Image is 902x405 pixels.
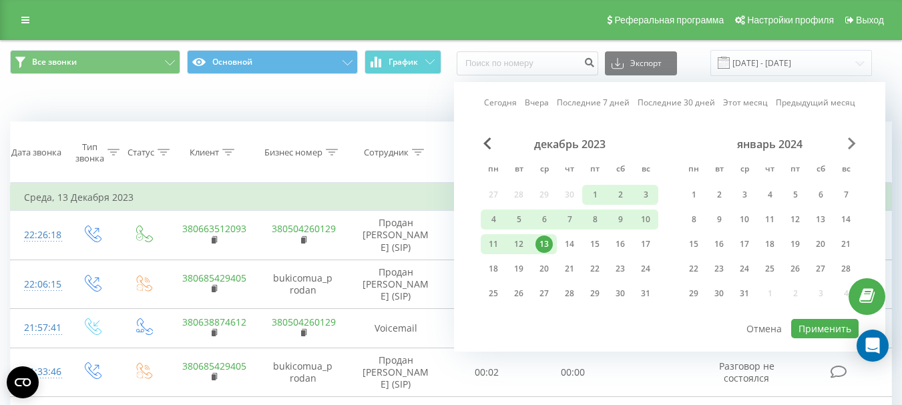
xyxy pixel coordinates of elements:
div: 31 [637,285,654,302]
div: Статус [128,147,154,158]
div: сб 23 дек. 2023 г. [608,259,633,279]
span: Настройки профиля [747,15,834,25]
abbr: вторник [509,160,529,180]
div: вс 10 дек. 2023 г. [633,210,658,230]
div: 30 [612,285,629,302]
abbr: четверг [559,160,580,180]
abbr: пятница [585,160,605,180]
td: 00:02 [444,348,530,397]
a: Последние 30 дней [638,96,715,109]
div: 9 [612,211,629,228]
div: 19 [510,260,527,278]
div: 25 [485,285,502,302]
abbr: среда [534,160,554,180]
div: 23 [710,260,728,278]
a: Предыдущий месяц [776,96,855,109]
div: 2 [710,186,728,204]
a: Последние 7 дней [557,96,630,109]
div: 12 [510,236,527,253]
div: 29 [685,285,702,302]
div: 4 [485,211,502,228]
div: 21:33:46 [24,359,52,385]
div: 13 [812,211,829,228]
button: Экспорт [605,51,677,75]
div: 11 [485,236,502,253]
div: Бизнес номер [264,147,322,158]
div: 1 [586,186,604,204]
div: 10 [637,211,654,228]
div: вт 30 янв. 2024 г. [706,284,732,304]
div: 16 [612,236,629,253]
div: вс 17 дек. 2023 г. [633,234,658,254]
div: пн 25 дек. 2023 г. [481,284,506,304]
div: вт 26 дек. 2023 г. [506,284,531,304]
a: Сегодня [484,96,517,109]
div: 26 [510,285,527,302]
button: Open CMP widget [7,366,39,398]
span: Реферальная программа [614,15,724,25]
div: ср 20 дек. 2023 г. [531,259,557,279]
div: Дата звонка [11,147,61,158]
a: 380663512093 [182,222,246,235]
abbr: суббота [811,160,831,180]
div: Клиент [190,147,219,158]
div: 11 [761,211,778,228]
td: Продан [PERSON_NAME] (SIP) [348,348,444,397]
div: пн 11 дек. 2023 г. [481,234,506,254]
div: 25 [761,260,778,278]
div: 12 [786,211,804,228]
div: сб 30 дек. 2023 г. [608,284,633,304]
button: Все звонки [10,50,180,74]
div: 17 [736,236,753,253]
div: пт 22 дек. 2023 г. [582,259,608,279]
div: пн 22 янв. 2024 г. [681,259,706,279]
div: пн 18 дек. 2023 г. [481,259,506,279]
div: ср 13 дек. 2023 г. [531,234,557,254]
div: 6 [812,186,829,204]
div: 27 [812,260,829,278]
td: Voicemail [348,309,444,348]
div: 21:57:41 [24,315,52,341]
div: декабрь 2023 [481,137,658,151]
span: Previous Month [483,137,491,149]
div: пн 8 янв. 2024 г. [681,210,706,230]
button: Применить [791,319,859,338]
span: Next Month [848,137,856,149]
div: 20 [535,260,553,278]
div: вт 2 янв. 2024 г. [706,185,732,205]
td: 00:00 [530,348,616,397]
div: 13 [535,236,553,253]
div: 8 [586,211,604,228]
div: пт 1 дек. 2023 г. [582,185,608,205]
a: 380638874612 [182,316,246,328]
div: сб 2 дек. 2023 г. [608,185,633,205]
div: пт 8 дек. 2023 г. [582,210,608,230]
div: вс 3 дек. 2023 г. [633,185,658,205]
div: 3 [736,186,753,204]
td: bukicomua_prodan [258,348,348,397]
div: вт 12 дек. 2023 г. [506,234,531,254]
div: вс 28 янв. 2024 г. [833,259,859,279]
div: 23 [612,260,629,278]
div: 27 [535,285,553,302]
td: Продан [PERSON_NAME] (SIP) [348,211,444,260]
div: чт 11 янв. 2024 г. [757,210,782,230]
div: чт 25 янв. 2024 г. [757,259,782,279]
div: пн 29 янв. 2024 г. [681,284,706,304]
div: 17 [637,236,654,253]
a: 380685429405 [182,272,246,284]
div: вт 9 янв. 2024 г. [706,210,732,230]
div: ср 27 дек. 2023 г. [531,284,557,304]
a: Этот месяц [723,96,768,109]
div: пт 5 янв. 2024 г. [782,185,808,205]
div: 20 [812,236,829,253]
div: пт 26 янв. 2024 г. [782,259,808,279]
div: пт 19 янв. 2024 г. [782,234,808,254]
div: 26 [786,260,804,278]
div: 15 [586,236,604,253]
div: 6 [535,211,553,228]
div: 14 [837,211,855,228]
div: пт 12 янв. 2024 г. [782,210,808,230]
div: 3 [637,186,654,204]
abbr: понедельник [684,160,704,180]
